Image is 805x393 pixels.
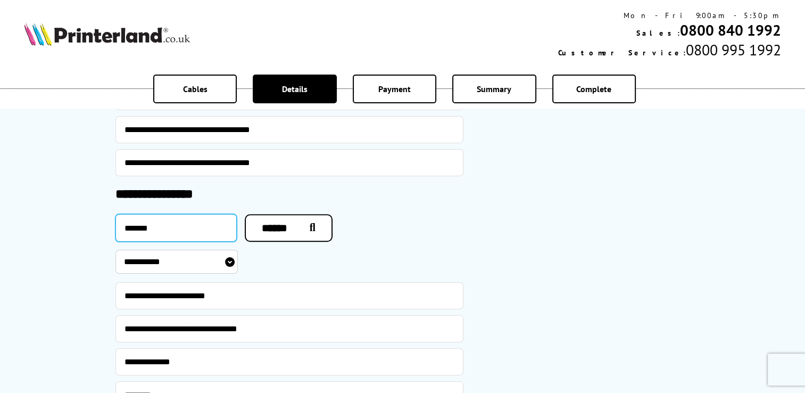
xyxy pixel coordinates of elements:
span: Sales: [636,28,680,38]
div: Mon - Fri 9:00am - 5:30pm [558,11,781,20]
span: Complete [576,84,611,94]
a: 0800 840 1992 [680,20,781,40]
img: Printerland Logo [24,22,190,46]
span: Summary [477,84,511,94]
span: Customer Service: [558,48,686,58]
span: Details [282,84,308,94]
span: 0800 995 1992 [686,40,781,60]
span: Cables [183,84,208,94]
span: Payment [378,84,411,94]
